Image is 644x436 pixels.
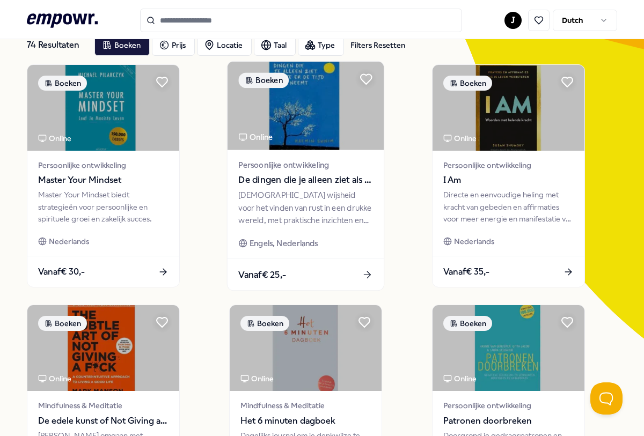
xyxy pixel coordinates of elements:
[197,34,252,56] button: Locatie
[38,132,71,144] div: Online
[433,65,584,151] img: package image
[454,235,494,247] span: Nederlands
[240,414,371,428] span: Het 6 minuten dagboek
[432,64,585,287] a: package imageBoekenOnlinePersoonlijke ontwikkelingI AmDirecte en eenvoudige heling met kracht van...
[27,305,179,391] img: package image
[227,61,385,291] a: package imageBoekenOnlinePersoonlijke ontwikkelingDe dingen die je alleen ziet als je er de tijd ...
[239,268,287,282] span: Vanaf € 25,-
[239,189,373,226] div: [DEMOGRAPHIC_DATA] wijsheid voor het vinden van rust in een drukke wereld, met praktische inzicht...
[443,400,574,411] span: Persoonlijke ontwikkeling
[443,414,574,428] span: Patronen doorbreken
[443,132,477,144] div: Online
[239,131,273,143] div: Online
[38,189,169,225] div: Master Your Mindset biedt strategieën voor persoonlijke en spirituele groei en zakelijk succes.
[350,39,405,51] div: Filters Resetten
[228,62,384,150] img: package image
[254,34,296,56] button: Taal
[240,373,274,385] div: Online
[239,173,373,187] span: De dingen die je alleen ziet als je er de tijd voor neemt
[443,189,574,225] div: Directe en eenvoudige heling met kracht van gebeden en affirmaties voor meer energie en manifesta...
[27,64,180,287] a: package imageBoekenOnlinePersoonlijke ontwikkelingMaster Your MindsetMaster Your Mindset biedt st...
[443,316,492,331] div: Boeken
[443,76,492,91] div: Boeken
[298,34,344,56] button: Type
[590,382,623,415] iframe: Help Scout Beacon - Open
[38,265,85,279] span: Vanaf € 30,-
[38,414,169,428] span: De edele kunst of Not Giving a F*ck
[94,34,150,56] button: Boeken
[27,34,86,56] div: 74 Resultaten
[240,316,289,331] div: Boeken
[433,305,584,391] img: package image
[443,159,574,171] span: Persoonlijke ontwikkeling
[240,400,371,411] span: Mindfulness & Meditatie
[230,305,382,391] img: package image
[443,265,489,279] span: Vanaf € 35,-
[443,173,574,187] span: I Am
[504,12,522,29] button: J
[38,400,169,411] span: Mindfulness & Meditatie
[250,237,318,249] span: Engels, Nederlands
[49,235,89,247] span: Nederlands
[27,65,179,151] img: package image
[38,173,169,187] span: Master Your Mindset
[38,373,71,385] div: Online
[38,76,87,91] div: Boeken
[239,72,289,88] div: Boeken
[152,34,195,56] button: Prijs
[239,159,373,171] span: Persoonlijke ontwikkeling
[443,373,477,385] div: Online
[38,316,87,331] div: Boeken
[140,9,462,32] input: Search for products, categories or subcategories
[38,159,169,171] span: Persoonlijke ontwikkeling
